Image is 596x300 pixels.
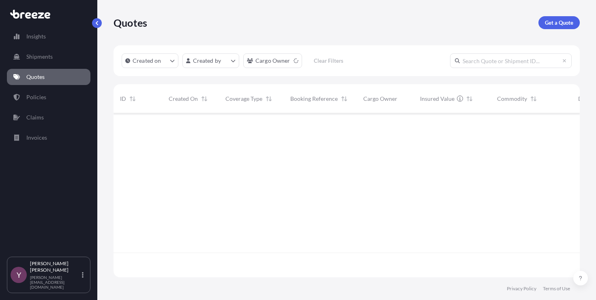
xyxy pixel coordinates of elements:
[465,94,474,104] button: Sort
[450,53,572,68] input: Search Quote or Shipment ID...
[114,16,147,29] p: Quotes
[7,69,90,85] a: Quotes
[243,53,302,68] button: cargoOwner Filter options
[363,95,397,103] span: Cargo Owner
[182,53,239,68] button: createdBy Filter options
[169,95,198,103] span: Created On
[225,95,262,103] span: Coverage Type
[290,95,338,103] span: Booking Reference
[26,53,53,61] p: Shipments
[7,130,90,146] a: Invoices
[26,93,46,101] p: Policies
[26,73,45,81] p: Quotes
[199,94,209,104] button: Sort
[7,89,90,105] a: Policies
[193,57,221,65] p: Created by
[30,275,80,289] p: [PERSON_NAME][EMAIL_ADDRESS][DOMAIN_NAME]
[26,113,44,121] p: Claims
[420,95,455,103] span: Insured Value
[497,95,527,103] span: Commodity
[133,57,161,65] p: Created on
[30,260,80,273] p: [PERSON_NAME] [PERSON_NAME]
[507,285,536,292] a: Privacy Policy
[339,94,349,104] button: Sort
[7,49,90,65] a: Shipments
[7,109,90,126] a: Claims
[264,94,274,104] button: Sort
[543,285,570,292] a: Terms of Use
[545,19,573,27] p: Get a Quote
[128,94,137,104] button: Sort
[538,16,580,29] a: Get a Quote
[120,95,126,103] span: ID
[26,32,46,40] p: Insights
[314,57,343,65] p: Clear Filters
[529,94,538,104] button: Sort
[122,53,178,68] button: createdOn Filter options
[17,271,21,279] span: Y
[7,28,90,45] a: Insights
[26,134,47,142] p: Invoices
[306,54,352,67] button: Clear Filters
[255,57,290,65] p: Cargo Owner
